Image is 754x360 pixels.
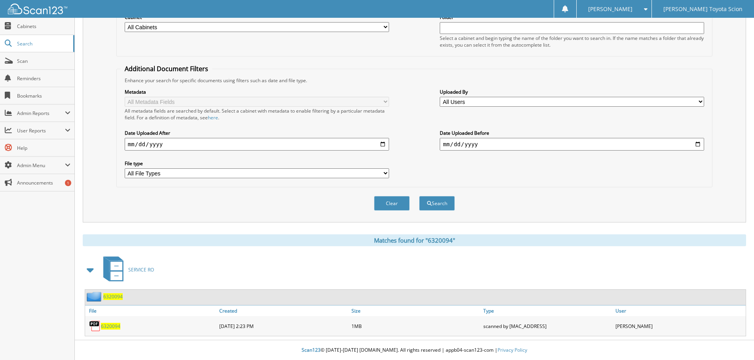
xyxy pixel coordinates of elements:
span: Bookmarks [17,92,70,99]
button: Clear [374,196,410,211]
a: 6320094 [103,293,123,300]
div: © [DATE]-[DATE] [DOMAIN_NAME]. All rights reserved | appb04-scan123-com | [75,341,754,360]
span: Admin Menu [17,162,65,169]
div: 1 [65,180,71,186]
input: start [125,138,389,151]
span: Scan123 [302,347,321,353]
label: Date Uploaded After [125,130,389,136]
span: Scan [17,58,70,64]
a: SERVICE RO [99,254,154,285]
a: Privacy Policy [498,347,527,353]
a: 6320094 [101,323,120,330]
label: Date Uploaded Before [440,130,704,136]
div: 1MB [349,318,482,334]
span: Announcements [17,179,70,186]
button: Search [419,196,455,211]
img: PDF.png [89,320,101,332]
label: Uploaded By [440,89,704,95]
span: Admin Reports [17,110,65,117]
a: Size [349,305,482,316]
span: Reminders [17,75,70,82]
div: Select a cabinet and begin typing the name of the folder you want to search in. If the name match... [440,35,704,48]
label: Metadata [125,89,389,95]
span: Search [17,40,69,47]
div: [PERSON_NAME] [613,318,746,334]
div: Enhance your search for specific documents using filters such as date and file type. [121,77,708,84]
label: File type [125,160,389,167]
div: Matches found for "6320094" [83,234,746,246]
a: Type [481,305,613,316]
span: Help [17,145,70,151]
div: All metadata fields are searched by default. Select a cabinet with metadata to enable filtering b... [125,107,389,121]
a: User [613,305,746,316]
span: User Reports [17,127,65,134]
div: [DATE] 2:23 PM [217,318,349,334]
legend: Additional Document Filters [121,64,212,73]
a: File [85,305,217,316]
img: folder2.png [87,292,103,302]
img: scan123-logo-white.svg [8,4,67,14]
span: [PERSON_NAME] Toyota Scion [663,7,743,11]
input: end [440,138,704,151]
a: Created [217,305,349,316]
span: [PERSON_NAME] [588,7,632,11]
span: Cabinets [17,23,70,30]
span: SERVICE RO [128,266,154,273]
a: here [208,114,218,121]
div: scanned by [MAC_ADDRESS] [481,318,613,334]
